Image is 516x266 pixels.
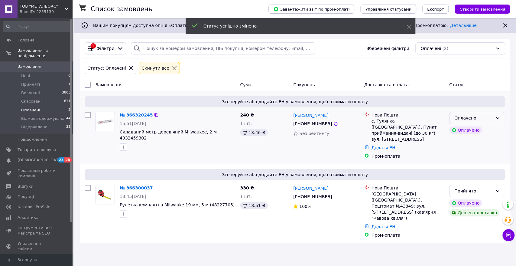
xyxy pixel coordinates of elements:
[422,5,449,14] button: Експорт
[449,82,465,87] span: Статус
[93,23,476,28] span: Вашим покупцям доступна опція «Оплатити частинами від Rozetka» на 2 платежі. Отримуйте нові замов...
[18,137,47,142] span: Повідомлення
[292,192,333,201] div: [PHONE_NUMBER]
[18,38,34,43] span: Головна
[366,45,411,51] span: Збережені фільтри:
[57,157,64,163] span: 23
[449,126,482,134] div: Оплачено
[120,113,153,117] a: № 366320245
[120,186,153,190] a: № 366300037
[454,188,493,194] div: Прийнято
[502,229,514,241] button: Чат з покупцем
[365,7,411,11] span: Управління статусами
[18,147,56,153] span: Товари та послуги
[68,82,70,87] span: 1
[293,82,315,87] span: Покупець
[372,153,444,159] div: Пром-оплата
[240,82,251,87] span: Cума
[360,5,416,14] button: Управління статусами
[131,42,315,54] input: Пошук за номером замовлення, ПІБ покупця, номером телефону, Email, номером накладної
[21,116,64,121] span: Відмова одержувача
[87,99,503,105] span: Згенеруйте або додайте ЕН у замовлення, щоб отримати оплату
[18,225,56,236] span: Інструменти веб-майстра та SEO
[20,9,73,15] div: Ваш ID: 2255139
[96,185,115,204] img: Фото товару
[120,202,235,207] a: Рулетка компактна Milwauke 19 мм, 5 м (48227705)
[240,186,254,190] span: 330 ₴
[454,115,493,121] div: Оплачено
[86,65,127,71] div: Статус: Оплачені
[299,204,311,209] span: 100%
[459,7,505,11] span: Створити замовлення
[240,202,268,209] div: 18.51 ₴
[455,5,510,14] button: Створити замовлення
[64,157,71,163] span: 28
[62,90,70,96] span: 3803
[427,7,444,11] span: Експорт
[18,194,34,199] span: Покупці
[120,194,146,199] span: 13:45[DATE]
[18,64,43,69] span: Замовлення
[91,5,152,13] h1: Список замовлень
[299,131,329,136] span: Без рейтингу
[240,113,254,117] span: 240 ₴
[18,184,33,189] span: Відгуки
[450,23,477,28] a: Детальніше
[372,185,444,191] div: Нова Пошта
[66,124,70,130] span: 23
[96,82,122,87] span: Замовлення
[21,124,47,130] span: Відправлено
[203,23,391,29] div: Статус успішно змінено
[449,209,499,216] div: Дешева доставка
[18,48,73,59] span: Замовлення та повідомлення
[240,129,268,136] div: 13.46 ₴
[372,145,395,150] a: Додати ЕН
[87,172,503,178] span: Згенеруйте або додайте ЕН у замовлення, щоб отримати оплату
[21,90,40,96] span: Виконані
[292,120,333,128] div: [PHONE_NUMBER]
[372,118,444,142] div: с. Гулянка ([GEOGRAPHIC_DATA].), Пункт приймання-видачі (до 30 кг): вул. [STREET_ADDRESS]
[372,224,395,229] a: Додати ЕН
[442,46,448,51] span: (2)
[372,112,444,118] div: Нова Пошта
[240,194,252,199] span: 1 шт.
[18,241,56,252] span: Управління сайтом
[449,6,510,11] a: Створити замовлення
[96,45,114,51] span: Фільтри
[21,107,40,113] span: Оплачені
[273,6,349,12] span: Завантажити звіт по пром-оплаті
[293,112,328,118] a: [PERSON_NAME]
[21,82,40,87] span: Прийняті
[120,130,217,140] a: Складаний метр дерев'яний Milwaukee, 2 м 4932459302
[268,5,354,14] button: Завантажити звіт по пром-оплаті
[449,199,482,207] div: Оплачено
[364,82,409,87] span: Доставка та оплата
[66,116,70,121] span: 44
[372,191,444,221] div: [GEOGRAPHIC_DATA] ([GEOGRAPHIC_DATA].), Поштомат №43849: вул. [STREET_ADDRESS] (кав'ярня "Кавова ...
[120,121,146,126] span: 15:51[DATE]
[240,121,252,126] span: 1 шт.
[68,107,70,113] span: 2
[64,99,70,104] span: 611
[18,168,56,179] span: Показники роботи компанії
[18,157,62,163] span: [DEMOGRAPHIC_DATA]
[372,232,444,238] div: Пром-оплата
[18,204,50,210] span: Каталог ProSale
[21,73,30,79] span: Нові
[293,185,328,191] a: [PERSON_NAME]
[3,21,71,32] input: Пошук
[18,215,38,220] span: Аналітика
[420,45,441,51] span: Оплачені
[20,4,65,9] span: ТОВ "МЕТАЛБОКС"
[21,99,42,104] span: Скасовані
[140,65,170,71] div: Cкинути все
[68,73,70,79] span: 0
[96,112,115,131] img: Фото товару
